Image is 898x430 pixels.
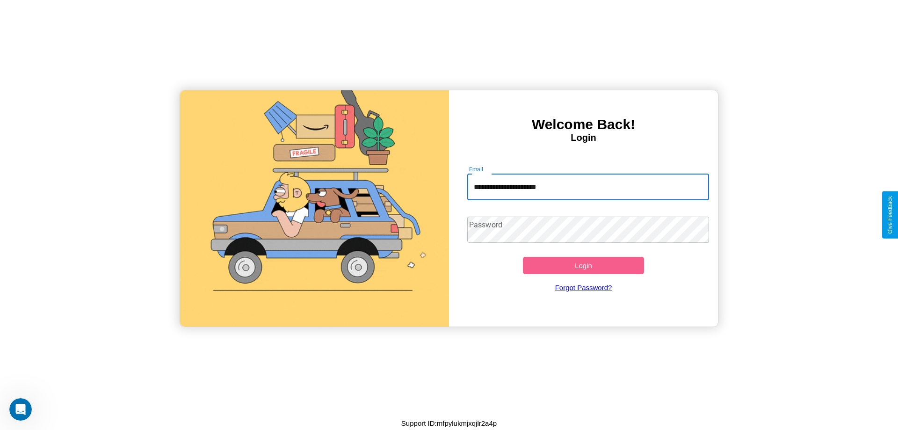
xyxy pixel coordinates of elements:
img: gif [180,90,449,327]
p: Support ID: mfpylukmjxqjlr2a4p [401,417,497,430]
div: Give Feedback [887,196,893,234]
button: Login [523,257,644,274]
h4: Login [449,132,718,143]
label: Email [469,165,484,173]
h3: Welcome Back! [449,117,718,132]
a: Forgot Password? [463,274,705,301]
iframe: Intercom live chat [9,398,32,421]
